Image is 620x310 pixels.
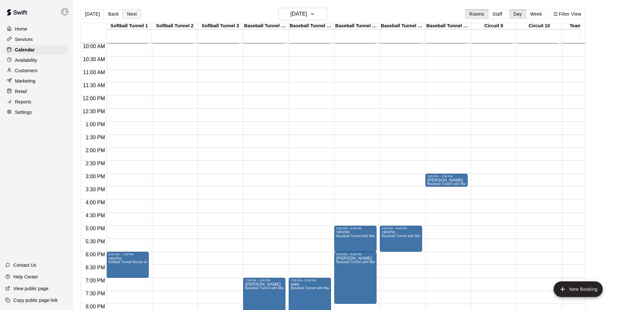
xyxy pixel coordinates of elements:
a: Availability [5,55,68,65]
span: Baseball Tunnel with Machine [336,234,382,238]
div: Baseball Tunnel 8 (Mound) [425,23,471,29]
span: 7:30 PM [84,291,107,296]
span: 3:30 PM [84,187,107,192]
p: Marketing [15,78,35,84]
p: View public page [13,285,48,292]
button: Filter View [549,9,586,19]
div: Team Room 1 [562,23,608,29]
div: Softball Tunnel 1 [106,23,152,29]
a: Home [5,24,68,34]
button: add [554,281,603,297]
span: 12:30 PM [81,109,106,114]
div: Baseball Tunnel 6 (Machine) [334,23,380,29]
a: Marketing [5,76,68,86]
button: Rooms [465,9,489,19]
div: Circuit 9 [471,23,517,29]
span: 11:30 AM [81,83,107,88]
span: 4:30 PM [84,213,107,218]
span: 1:30 PM [84,135,107,140]
div: Softball Tunnel 3 [198,23,243,29]
div: 7:00 PM – 8:30 PM [291,279,329,282]
div: 5:00 PM – 6:00 PM: rancho [334,226,377,252]
p: Customers [15,67,37,74]
div: 3:00 PM – 3:30 PM [427,175,466,178]
span: Baseball Tunnel with Machine [291,286,337,290]
div: 5:00 PM – 6:00 PM: rancho [380,226,422,252]
span: 6:00 PM [84,252,107,257]
span: 2:30 PM [84,161,107,166]
button: Week [526,9,546,19]
a: Reports [5,97,68,107]
p: Services [15,36,33,43]
span: 8:00 PM [84,304,107,309]
div: 6:00 PM – 7:00 PM: rancho [106,252,149,278]
span: Baseball Tunnel with Machine [336,260,382,264]
p: Help Center [13,274,38,280]
div: 7:00 PM – 8:30 PM [245,279,283,282]
span: 12:00 PM [81,96,106,101]
div: 5:00 PM – 6:00 PM [336,227,375,230]
div: Baseball Tunnel 5 (Machine) [289,23,334,29]
p: Calendar [15,47,35,53]
h6: [DATE] [291,9,307,19]
a: Retail [5,87,68,96]
span: 7:00 PM [84,278,107,283]
button: [DATE] [81,9,104,19]
span: 10:30 AM [81,57,107,62]
span: Softball Tunnel Rental with Machine [108,260,164,264]
p: Settings [15,109,32,115]
span: 5:00 PM [84,226,107,231]
span: Baseball Tunnel with Mound [382,234,425,238]
div: Softball Tunnel 2 [152,23,198,29]
span: 11:00 AM [81,70,107,75]
div: 6:00 PM – 7:00 PM [108,253,147,256]
a: Settings [5,107,68,117]
div: 5:00 PM – 6:00 PM [382,227,420,230]
div: 3:00 PM – 3:30 PM: donnie [425,174,468,187]
p: Contact Us [13,262,36,268]
button: Back [104,9,123,19]
div: 6:00 PM – 8:00 PM: brian [334,252,377,304]
a: Customers [5,66,68,75]
p: Home [15,26,27,32]
a: Services [5,34,68,44]
span: Baseball Tunnel with Machine [245,286,291,290]
button: [DATE] [278,8,327,20]
div: Circuit 10 [517,23,562,29]
p: Copy public page link [13,297,58,303]
span: 2:00 PM [84,148,107,153]
p: Availability [15,57,37,63]
span: 6:30 PM [84,265,107,270]
span: Baseball Tunnel with Mound [427,182,471,186]
button: Staff [488,9,507,19]
span: 5:30 PM [84,239,107,244]
div: 6:00 PM – 8:00 PM [336,253,375,256]
button: Day [509,9,526,19]
div: Baseball Tunnel 4 (Machine) [243,23,289,29]
p: Reports [15,99,31,105]
span: 1:00 PM [84,122,107,127]
a: Calendar [5,45,68,55]
div: Baseball Tunnel 7 (Mound/Machine) [380,23,425,29]
span: 3:00 PM [84,174,107,179]
button: Next [123,9,141,19]
span: 4:00 PM [84,200,107,205]
p: Retail [15,88,27,95]
span: 10:00 AM [81,44,107,49]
